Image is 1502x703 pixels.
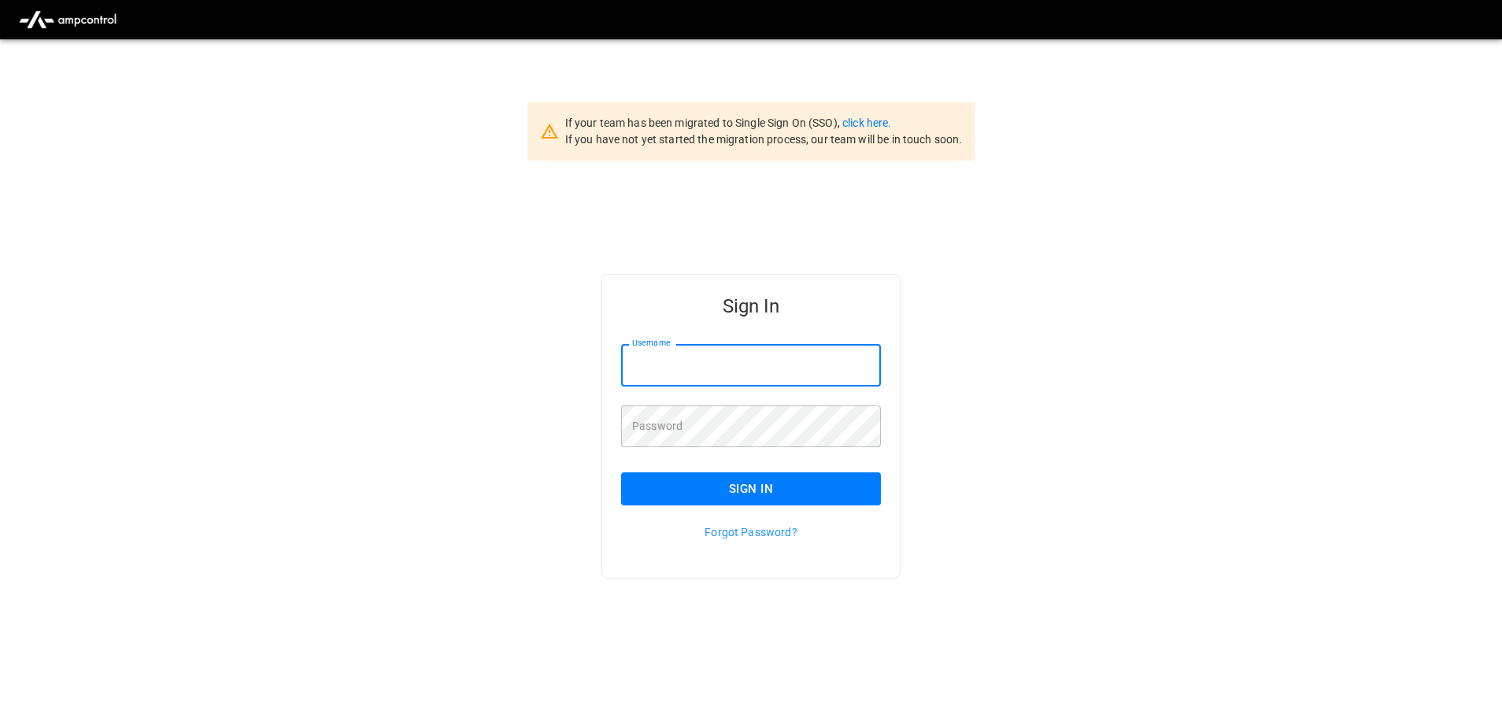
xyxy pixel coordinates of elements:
span: If your team has been migrated to Single Sign On (SSO), [565,117,842,129]
span: If you have not yet started the migration process, our team will be in touch soon. [565,133,963,146]
button: Sign In [621,472,881,505]
p: Forgot Password? [621,524,881,540]
label: Username [632,337,670,350]
a: click here. [842,117,891,129]
img: ampcontrol.io logo [13,5,123,35]
h5: Sign In [621,294,881,319]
